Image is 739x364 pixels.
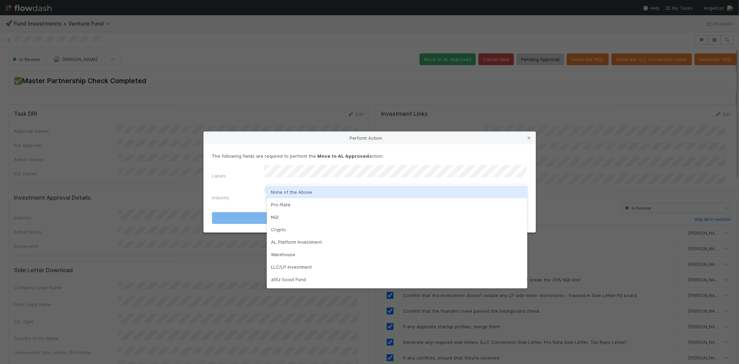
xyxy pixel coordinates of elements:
button: Move to AL Approved [212,212,527,224]
label: Labels [212,172,226,179]
div: a16z Scout Fund [267,273,527,286]
div: Pro-Rata [267,198,527,211]
div: LLC/LP Investment [267,261,527,273]
div: None of the Above [267,186,527,198]
div: Perform Action [204,132,536,144]
p: The following fields are required to perform the action: [212,153,527,159]
div: NQI [267,211,527,223]
label: Industry [212,194,229,201]
div: AL Platform Investment [267,236,527,248]
div: Warehouse [267,248,527,261]
div: Crypto [267,223,527,236]
div: International Investment [267,286,527,298]
strong: Move to AL Approved [318,153,369,159]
